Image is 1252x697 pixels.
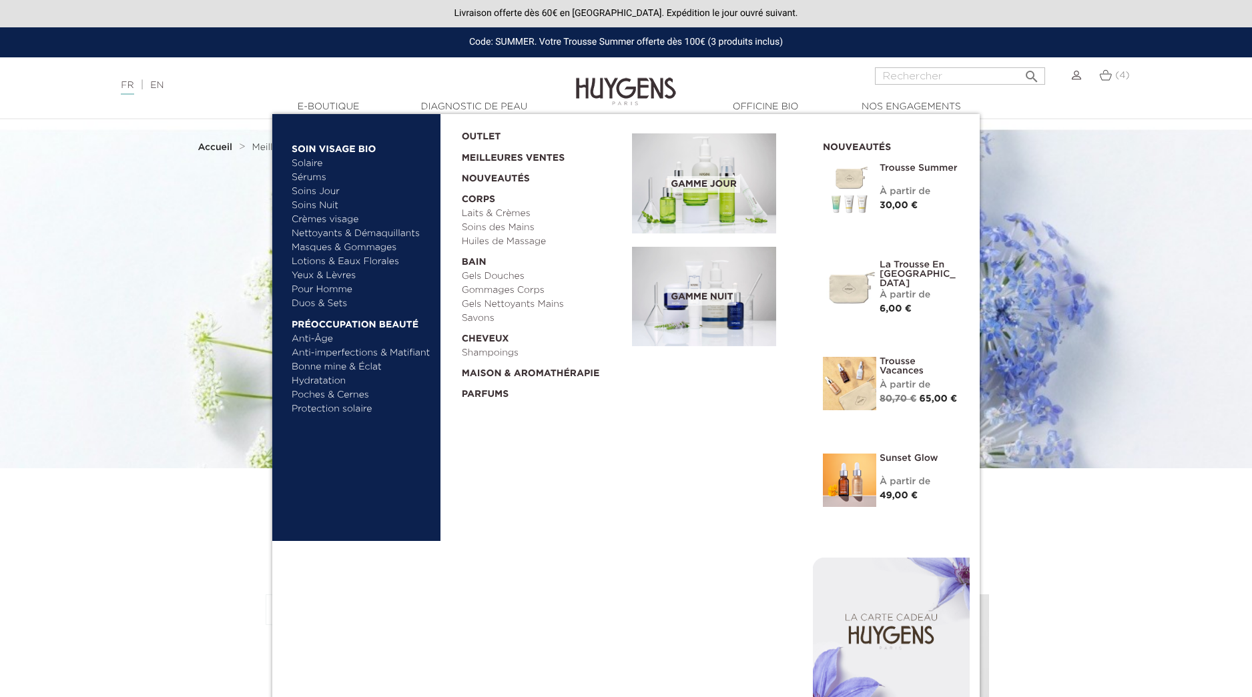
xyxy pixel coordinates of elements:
a: Poches & Cernes [292,388,431,402]
span: Gamme jour [667,176,739,193]
a: Gels Nettoyants Mains [462,297,623,311]
a: Soin Visage Bio [292,135,431,157]
a: Nos engagements [844,100,978,114]
a: Accueil [198,142,235,153]
a: Sérums [292,171,431,185]
a: Masques & Gommages [292,241,431,255]
div: À partir de [880,475,960,489]
span: 49,00 € [880,491,918,500]
a: Lotions & Eaux Florales [292,255,431,269]
span: Gamme nuit [667,289,736,305]
a: Trousse Summer [880,163,960,173]
a: Solaire [292,157,431,171]
span: Meilleures Ventes [252,143,332,152]
a: Nouveautés [462,165,623,186]
strong: Accueil [198,143,232,152]
a: Nettoyants & Démaquillants [292,227,431,241]
a: Duos & Sets [292,297,431,311]
a: Laits & Crèmes [462,207,623,221]
a: Gamme nuit [632,247,803,347]
a: OUTLET [462,123,611,144]
a: Maison & Aromathérapie [462,360,623,381]
a: Huiles de Massage [462,235,623,249]
span: 80,70 € [880,394,916,404]
a: Officine Bio [699,100,832,114]
a: Savons [462,311,623,325]
a: E-Boutique [262,100,395,114]
button:  [1020,63,1044,81]
div: À partir de [880,185,960,199]
a: Soins Nuit [292,199,419,213]
a: Sunset Glow [880,454,960,463]
div: À partir de [880,378,960,392]
i:  [1024,65,1040,81]
a: Gels Douches [462,269,623,283]
a: Anti-Âge [292,332,431,346]
a: Parfums [462,381,623,402]
div: À partir de [880,288,960,302]
a: Meilleures Ventes [462,144,611,165]
a: Trousse Vacances [880,357,960,376]
div: | [114,77,511,93]
a: Corps [462,186,623,207]
a: Diagnostic de peau [407,100,541,114]
a: FR [121,81,133,95]
span: 30,00 € [880,201,918,210]
a: Bain [462,249,623,269]
a: (4) [1099,70,1129,81]
a: Soins des Mains [462,221,623,235]
h2: Nouveautés [823,137,960,153]
img: routine_jour_banner.jpg [632,133,776,233]
span: 6,00 € [880,304,912,313]
a: Bonne mine & Éclat [292,360,431,374]
a: Crèmes visage [292,213,431,227]
a: EN [150,81,164,90]
a: Anti-imperfections & Matifiant [292,346,431,360]
a: Soins Jour [292,185,431,199]
a: Préoccupation beauté [292,311,431,332]
img: Huygens [576,56,676,107]
a: Hydratation [292,374,431,388]
span: (4) [1115,71,1129,80]
a: Cheveux [462,325,623,346]
img: Trousse Summer [823,163,876,217]
button: Pertinence [266,594,431,625]
img: La Trousse vacances [823,357,876,410]
a: Gamme jour [632,133,803,233]
span: 65,00 € [920,394,958,404]
a: Shampoings [462,346,623,360]
a: Meilleures Ventes [252,142,332,153]
input: Rechercher [875,67,1045,85]
img: routine_nuit_banner.jpg [632,247,776,347]
a: Pour Homme [292,283,431,297]
a: La Trousse en [GEOGRAPHIC_DATA] [880,260,960,288]
img: La Trousse en Coton [823,260,876,313]
a: Gommages Corps [462,283,623,297]
a: Protection solaire [292,402,431,416]
img: Sunset glow- un teint éclatant [823,454,876,507]
a: Yeux & Lèvres [292,269,431,283]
